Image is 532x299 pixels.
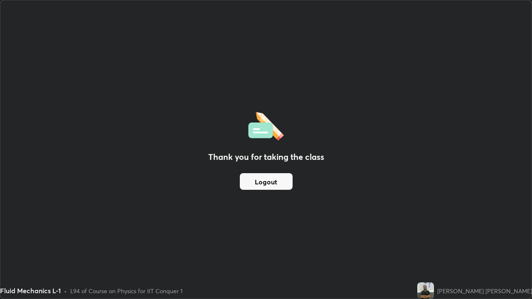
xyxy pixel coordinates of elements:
div: • [64,287,67,295]
img: offlineFeedback.1438e8b3.svg [248,109,284,141]
img: e04d73a994264d18b7f449a5a63260c4.jpg [417,282,434,299]
div: L94 of Course on Physics for IIT Conquer 1 [70,287,182,295]
button: Logout [240,173,293,190]
div: [PERSON_NAME] [PERSON_NAME] [437,287,532,295]
h2: Thank you for taking the class [208,151,324,163]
